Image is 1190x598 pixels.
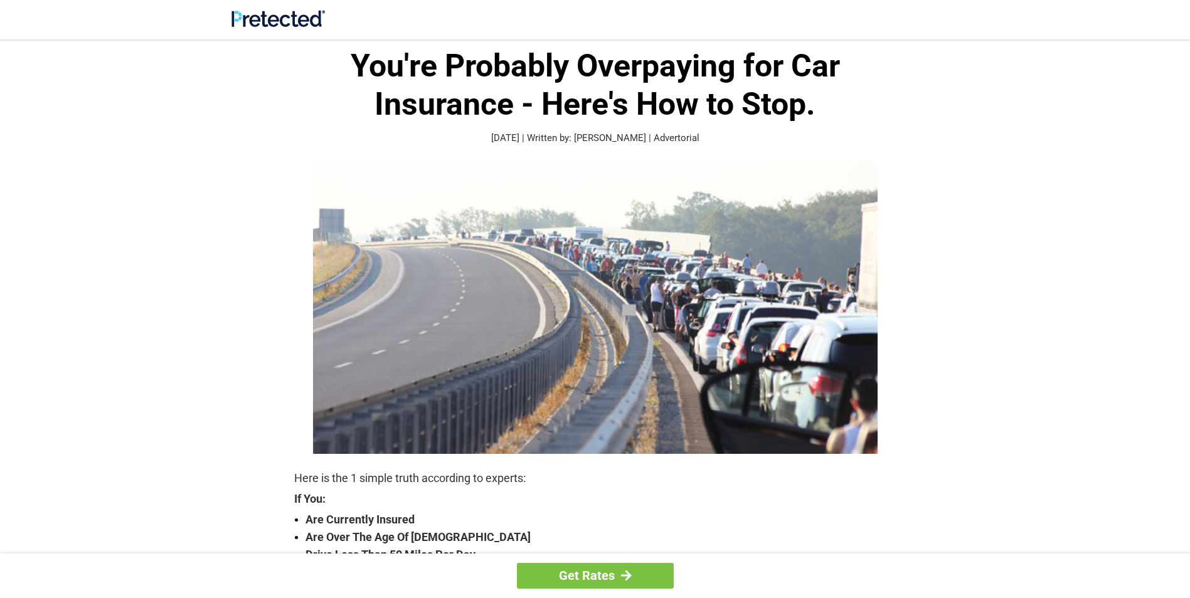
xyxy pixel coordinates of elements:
p: Here is the 1 simple truth according to experts: [294,469,896,487]
strong: Are Over The Age Of [DEMOGRAPHIC_DATA] [305,528,896,546]
a: Get Rates [517,563,674,589]
strong: Drive Less Than 50 Miles Per Day [305,546,896,564]
a: Site Logo [231,18,325,29]
strong: Are Currently Insured [305,511,896,528]
h1: You're Probably Overpaying for Car Insurance - Here's How to Stop. [294,47,896,123]
img: Site Logo [231,10,325,27]
p: [DATE] | Written by: [PERSON_NAME] | Advertorial [294,131,896,145]
strong: If You: [294,493,896,505]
